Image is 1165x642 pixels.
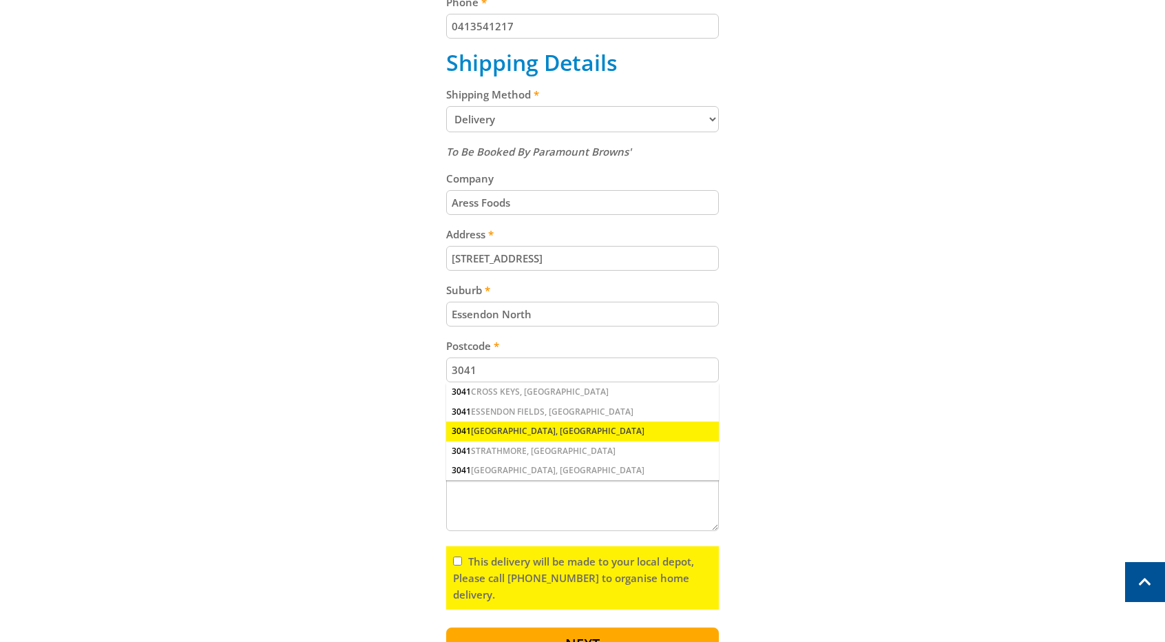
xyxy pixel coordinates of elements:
label: Company [446,170,720,187]
div: [GEOGRAPHIC_DATA], [GEOGRAPHIC_DATA] [446,461,720,480]
input: Please enter your telephone number. [446,14,720,39]
label: This delivery will be made to your local depot, Please call [PHONE_NUMBER] to organise home deliv... [453,555,694,601]
span: 3041 [452,425,471,437]
input: Please enter your suburb. [446,302,720,327]
input: Please enter your postcode. [446,358,720,382]
label: Address [446,226,720,242]
label: Shipping Method [446,86,720,103]
h2: Shipping Details [446,50,720,76]
div: STRATHMORE, [GEOGRAPHIC_DATA] [446,442,720,461]
label: Suburb [446,282,720,298]
div: CROSS KEYS, [GEOGRAPHIC_DATA] [446,382,720,402]
span: 3041 [452,445,471,457]
span: 3041 [452,406,471,417]
input: Please read and complete. [453,557,462,566]
em: To Be Booked By Paramount Browns' [446,145,631,158]
span: 3041 [452,386,471,397]
div: [GEOGRAPHIC_DATA], [GEOGRAPHIC_DATA] [446,422,720,441]
select: Please select a shipping method. [446,106,720,132]
span: 3041 [452,464,471,476]
label: Postcode [446,338,720,354]
div: ESSENDON FIELDS, [GEOGRAPHIC_DATA] [446,402,720,422]
input: Please enter your address. [446,246,720,271]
